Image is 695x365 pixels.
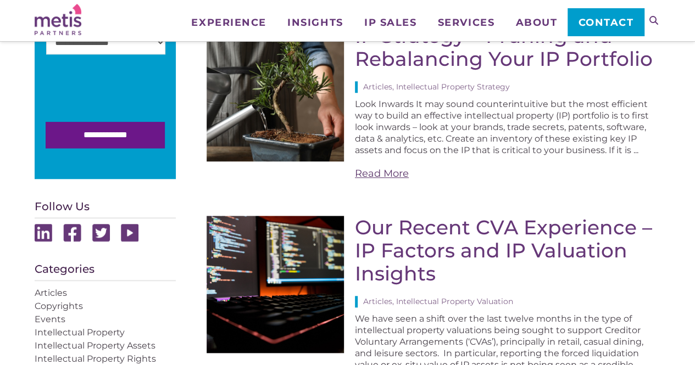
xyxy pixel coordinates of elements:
a: Articles [35,288,67,298]
img: Metis Partners [35,4,81,35]
div: Look Inwards It may sound counterintuitive but the most efficient way to build an effective intel... [355,98,660,181]
img: Linkedin [35,224,52,242]
span: Services [438,18,494,27]
a: Read More [355,167,660,181]
img: Twitter [92,224,110,242]
span: About [515,18,557,27]
a: Copyrights [35,301,83,311]
a: Our Recent CVA Experience – IP Factors and IP Valuation Insights [355,215,652,285]
a: Events [35,314,65,324]
a: Intellectual Property [35,327,125,338]
div: Articles, Intellectual Property Valuation [355,296,660,307]
a: Intellectual Property Rights [35,353,156,364]
img: Youtube [121,224,138,242]
span: IP Sales [364,18,416,27]
div: Articles, Intellectual Property Strategy [355,81,660,93]
a: Intellectual Property Assets [35,340,155,351]
h4: Categories [35,263,176,281]
span: Contact [579,18,634,27]
span: Insights [287,18,343,27]
a: Contact [568,8,644,36]
iframe: reCAPTCHA [46,70,213,113]
a: IP Strategy – Pruning and Rebalancing Your IP Portfolio [355,24,653,71]
img: Facebook [63,224,81,242]
h4: Follow Us [35,201,176,218]
span: Experience [191,18,266,27]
